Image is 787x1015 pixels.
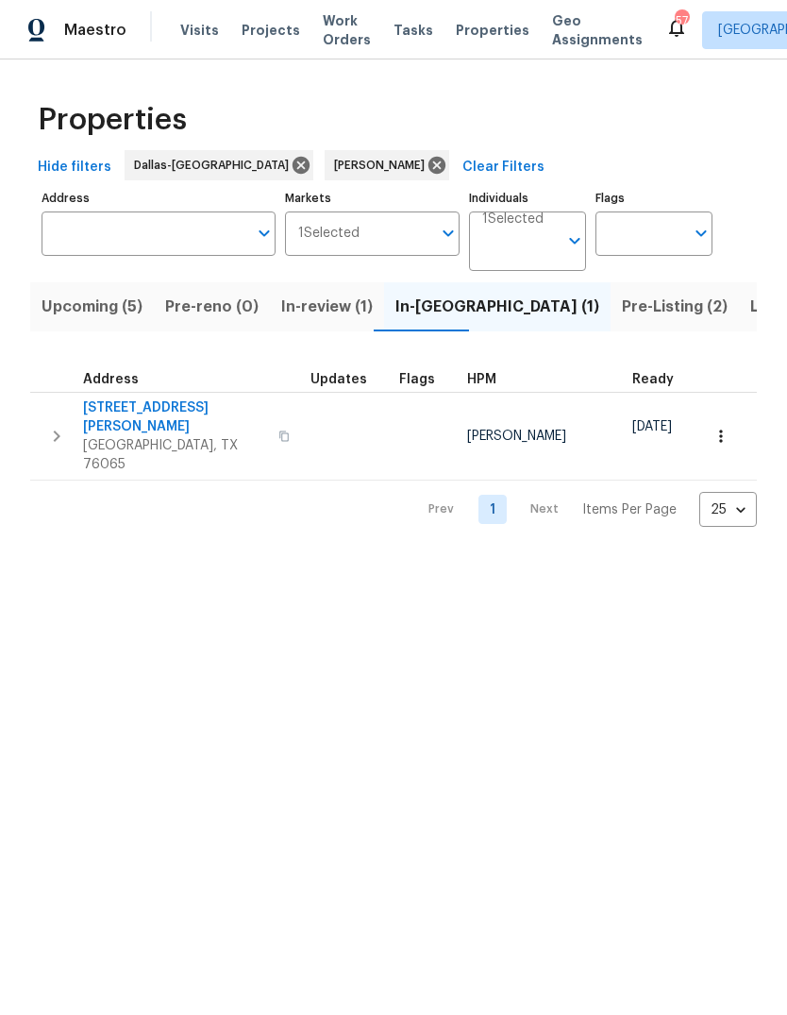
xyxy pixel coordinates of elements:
span: Tasks [393,24,433,37]
div: [PERSON_NAME] [325,150,449,180]
button: Open [435,220,461,246]
button: Hide filters [30,150,119,185]
span: Flags [399,373,435,386]
label: Address [42,193,276,204]
label: Flags [595,193,712,204]
span: Geo Assignments [552,11,643,49]
span: Projects [242,21,300,40]
span: Properties [456,21,529,40]
span: Upcoming (5) [42,294,142,320]
span: Properties [38,110,187,129]
span: Address [83,373,139,386]
span: [DATE] [632,420,672,433]
span: 1 Selected [482,211,544,228]
span: In-review (1) [281,294,373,320]
span: Dallas-[GEOGRAPHIC_DATA] [134,156,296,175]
span: Clear Filters [462,156,544,179]
span: Pre-Listing (2) [622,294,728,320]
span: Maestro [64,21,126,40]
span: Work Orders [323,11,371,49]
button: Open [251,220,277,246]
div: Earliest renovation start date (first business day after COE or Checkout) [632,373,691,386]
a: Goto page 1 [478,495,507,524]
span: Updates [310,373,367,386]
span: Ready [632,373,674,386]
span: [GEOGRAPHIC_DATA], TX 76065 [83,436,267,474]
div: Dallas-[GEOGRAPHIC_DATA] [125,150,313,180]
span: [PERSON_NAME] [467,430,566,443]
span: [STREET_ADDRESS][PERSON_NAME] [83,398,267,436]
span: HPM [467,373,496,386]
div: 25 [699,485,757,534]
label: Markets [285,193,460,204]
span: In-[GEOGRAPHIC_DATA] (1) [395,294,599,320]
button: Open [688,220,714,246]
div: 57 [675,11,688,30]
span: 1 Selected [298,226,360,242]
label: Individuals [469,193,586,204]
span: Pre-reno (0) [165,294,259,320]
span: Visits [180,21,219,40]
nav: Pagination Navigation [410,492,757,527]
p: Items Per Page [582,500,677,519]
button: Clear Filters [455,150,552,185]
span: Hide filters [38,156,111,179]
span: [PERSON_NAME] [334,156,432,175]
button: Open [561,228,588,254]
